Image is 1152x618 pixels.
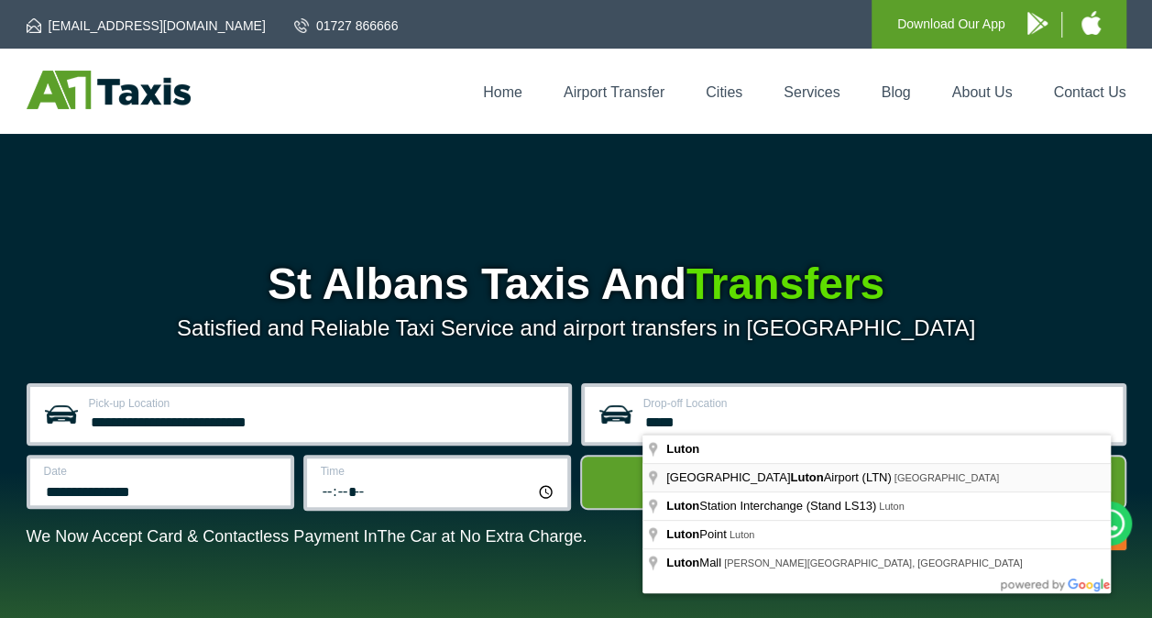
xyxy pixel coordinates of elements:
a: Blog [881,84,910,100]
span: The Car at No Extra Charge. [377,527,587,546]
button: Get Quote [580,455,1126,510]
a: [EMAIL_ADDRESS][DOMAIN_NAME] [27,17,266,35]
a: Home [483,84,522,100]
span: [GEOGRAPHIC_DATA] Airport (LTN) [666,470,894,484]
span: Luton [666,442,699,456]
a: Services [784,84,839,100]
img: A1 Taxis St Albans LTD [27,71,191,109]
span: Mall [666,556,724,569]
img: A1 Taxis Android App [1027,12,1048,35]
span: [PERSON_NAME][GEOGRAPHIC_DATA], [GEOGRAPHIC_DATA] [724,557,1023,568]
label: Time [321,466,556,477]
a: Airport Transfer [564,84,664,100]
img: A1 Taxis iPhone App [1081,11,1101,35]
p: We Now Accept Card & Contactless Payment In [27,527,587,546]
p: Download Our App [897,13,1005,36]
span: [GEOGRAPHIC_DATA] [894,472,1000,483]
p: Satisfied and Reliable Taxi Service and airport transfers in [GEOGRAPHIC_DATA] [27,315,1126,341]
span: Luton [666,499,699,513]
span: Point [666,527,730,541]
h1: St Albans Taxis And [27,262,1126,306]
span: Station Interchange (Stand LS13) [666,499,879,513]
a: Cities [706,84,742,100]
label: Drop-off Location [643,398,1112,409]
span: Luton [666,527,699,541]
span: Transfers [686,259,884,308]
label: Pick-up Location [89,398,557,409]
span: Luton [879,501,905,512]
a: 01727 866666 [294,17,399,35]
a: Contact Us [1053,84,1125,100]
span: Luton [790,470,823,484]
span: Luton [666,556,699,569]
label: Date [44,466,280,477]
a: About Us [952,84,1013,100]
span: Luton [730,529,755,540]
